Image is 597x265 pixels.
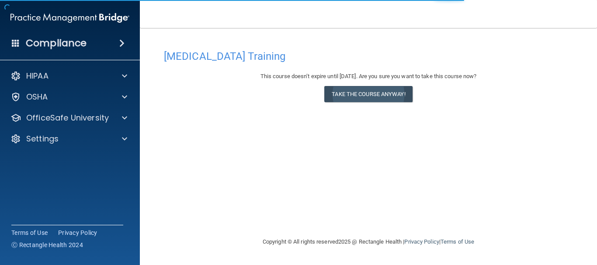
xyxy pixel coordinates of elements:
a: Privacy Policy [58,228,97,237]
p: OfficeSafe University [26,113,109,123]
a: OSHA [10,92,127,102]
div: Copyright © All rights reserved 2025 @ Rectangle Health | | [209,228,528,256]
a: Terms of Use [441,238,474,245]
div: This course doesn’t expire until [DATE]. Are you sure you want to take this course now? [164,71,573,82]
a: Privacy Policy [404,238,439,245]
button: Take the course anyway! [324,86,412,102]
p: Settings [26,134,59,144]
a: Terms of Use [11,228,48,237]
a: HIPAA [10,71,127,81]
a: OfficeSafe University [10,113,127,123]
a: Settings [10,134,127,144]
h4: [MEDICAL_DATA] Training [164,51,573,62]
img: PMB logo [10,9,129,27]
span: Ⓒ Rectangle Health 2024 [11,241,83,249]
p: OSHA [26,92,48,102]
p: HIPAA [26,71,49,81]
h4: Compliance [26,37,87,49]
